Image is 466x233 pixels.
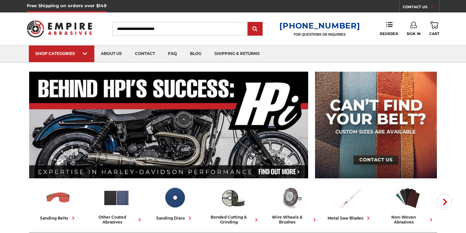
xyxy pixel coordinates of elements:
[40,215,77,222] div: sanding belts
[207,184,260,224] a: bonded cutting & grinding
[219,184,247,211] img: Bonded Cutting & Grinding
[161,45,183,62] a: faq
[382,215,435,224] div: non-woven abrasives
[208,45,266,62] a: shipping & returns
[27,16,92,42] img: Empire Abrasives
[380,22,398,36] a: Reorder
[407,32,421,36] span: Sign In
[279,32,360,37] p: FOR QUESTIONS OR INQUIRIES
[437,194,452,210] button: Next
[394,184,421,211] img: Non-woven Abrasives
[32,184,85,222] a: sanding belts
[249,23,262,36] input: Submit
[156,215,193,222] div: sanding discs
[265,215,318,224] div: wire wheels & brushes
[403,3,439,12] a: CONTACT US
[323,184,376,222] a: metal saw blades
[35,51,88,56] div: SHOP CATEGORIES
[279,21,360,30] a: [PHONE_NUMBER]
[315,72,437,178] img: promo banner for custom belts.
[380,32,398,36] span: Reorder
[382,184,435,224] a: non-woven abrasives
[336,184,363,211] img: Metal Saw Blades
[90,184,143,224] a: other coated abrasives
[148,184,201,222] a: sanding discs
[278,184,305,211] img: Wire Wheels & Brushes
[45,184,72,211] img: Sanding Belts
[161,184,188,211] img: Sanding Discs
[207,215,260,224] div: bonded cutting & grinding
[183,45,208,62] a: blog
[29,72,308,178] img: Banner for an interview featuring Horsepower Inc who makes Harley performance upgrades featured o...
[103,184,130,211] img: Other Coated Abrasives
[327,215,372,222] div: metal saw blades
[265,184,318,224] a: wire wheels & brushes
[94,45,128,62] a: about us
[90,215,143,224] div: other coated abrasives
[128,45,161,62] a: contact
[429,32,439,36] span: Cart
[429,22,439,36] a: Cart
